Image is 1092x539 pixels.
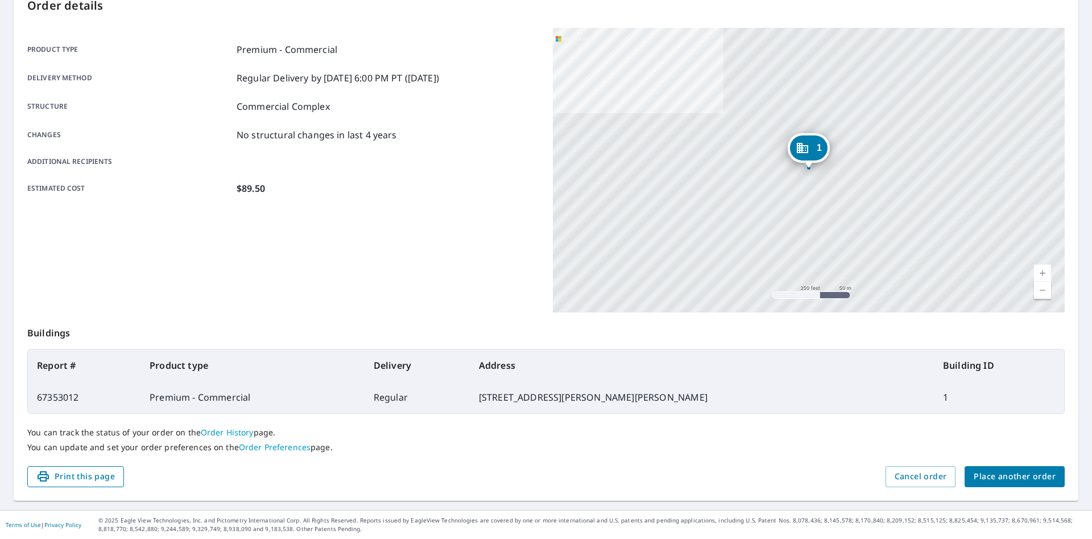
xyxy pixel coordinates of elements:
th: Address [470,349,934,381]
p: Premium - Commercial [237,43,337,56]
p: Regular Delivery by [DATE] 6:00 PM PT ([DATE]) [237,71,439,85]
th: Report # [28,349,140,381]
a: Terms of Use [6,521,41,529]
button: Print this page [27,466,124,487]
span: Cancel order [895,470,947,484]
p: Additional recipients [27,157,232,167]
p: You can track the status of your order on the page. [27,427,1065,438]
th: Delivery [365,349,470,381]
a: Order History [201,427,254,438]
p: Product type [27,43,232,56]
p: Estimated cost [27,182,232,195]
div: Dropped pin, building 1, Commercial property, 308 Watkins Ln Saint Michaels, MD 21663 [788,133,830,168]
p: Changes [27,128,232,142]
p: Buildings [27,312,1065,349]
button: Cancel order [886,466,956,487]
span: 1 [817,143,822,152]
td: 1 [934,381,1064,413]
p: © 2025 Eagle View Technologies, Inc. and Pictometry International Corp. All Rights Reserved. Repo... [98,516,1086,533]
p: Delivery method [27,71,232,85]
a: Current Level 17, Zoom In [1034,265,1051,282]
td: Premium - Commercial [140,381,365,413]
p: Commercial Complex [237,100,330,113]
button: Place another order [965,466,1065,487]
p: You can update and set your order preferences on the page. [27,442,1065,452]
p: $89.50 [237,182,265,195]
p: No structural changes in last 4 years [237,128,397,142]
p: | [6,521,81,528]
td: [STREET_ADDRESS][PERSON_NAME][PERSON_NAME] [470,381,934,413]
span: Print this page [36,470,115,484]
th: Product type [140,349,365,381]
td: 67353012 [28,381,140,413]
th: Building ID [934,349,1064,381]
a: Privacy Policy [44,521,81,529]
a: Order Preferences [239,442,311,452]
span: Place another order [974,470,1056,484]
a: Current Level 17, Zoom Out [1034,282,1051,299]
td: Regular [365,381,470,413]
p: Structure [27,100,232,113]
